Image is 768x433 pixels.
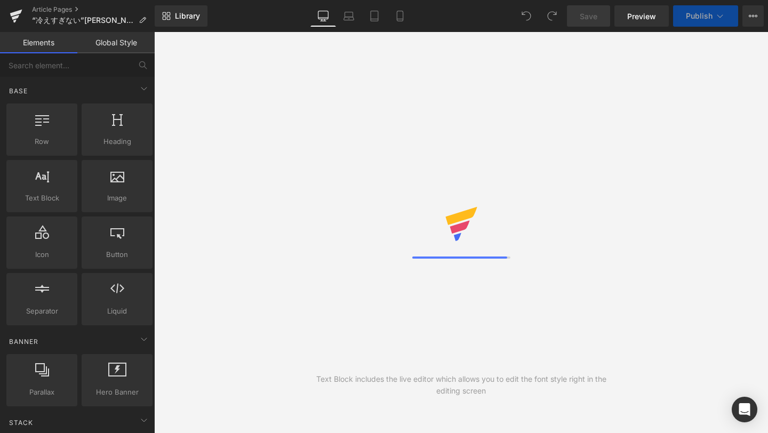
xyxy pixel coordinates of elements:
[85,387,149,398] span: Hero Banner
[77,32,155,53] a: Global Style
[336,5,362,27] a: Laptop
[85,193,149,204] span: Image
[10,136,74,147] span: Row
[85,306,149,317] span: Liquid
[308,373,615,397] div: Text Block includes the live editor which allows you to edit the font style right in the editing ...
[541,5,563,27] button: Redo
[10,193,74,204] span: Text Block
[85,249,149,260] span: Button
[155,5,207,27] a: New Library
[10,306,74,317] span: Separator
[85,136,149,147] span: Heading
[627,11,656,22] span: Preview
[310,5,336,27] a: Desktop
[614,5,669,27] a: Preview
[10,387,74,398] span: Parallax
[387,5,413,27] a: Mobile
[362,5,387,27] a: Tablet
[32,5,155,14] a: Article Pages
[516,5,537,27] button: Undo
[175,11,200,21] span: Library
[742,5,764,27] button: More
[580,11,597,22] span: Save
[686,12,713,20] span: Publish
[32,16,134,25] span: “冷えすぎない”[PERSON_NAME]の魅力とは？夏の最適温度と入り方のコツ
[8,418,34,428] span: Stack
[673,5,738,27] button: Publish
[10,249,74,260] span: Icon
[8,336,39,347] span: Banner
[732,397,757,422] div: Open Intercom Messenger
[8,86,29,96] span: Base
